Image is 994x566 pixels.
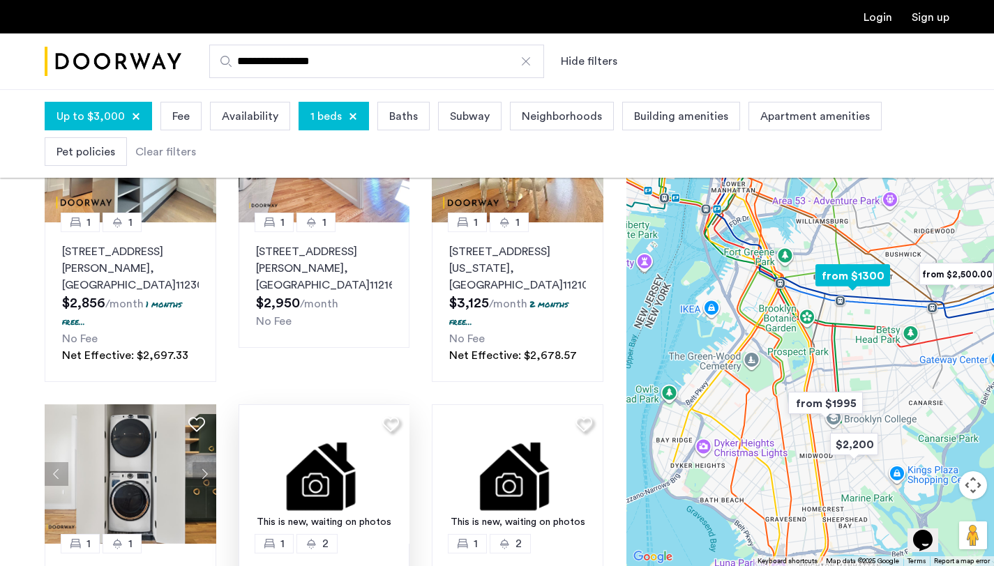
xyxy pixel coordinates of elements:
[389,108,418,125] span: Baths
[45,36,181,88] img: logo
[474,214,478,231] span: 1
[86,214,91,231] span: 1
[322,535,329,552] span: 2
[826,558,899,565] span: Map data ©2025 Google
[522,108,602,125] span: Neighborhoods
[630,548,676,566] a: Open this area in Google Maps (opens a new window)
[62,296,105,310] span: $2,856
[322,214,326,231] span: 1
[209,45,544,78] input: Apartment Search
[256,243,393,293] p: [STREET_ADDRESS][PERSON_NAME] 11216
[810,260,896,291] div: from $1300
[783,388,868,419] div: from $1995
[489,298,527,309] sub: /month
[959,471,987,499] button: Map camera controls
[300,298,338,309] sub: /month
[912,12,949,23] a: Registration
[62,350,188,361] span: Net Effective: $2,697.33
[474,535,478,552] span: 1
[62,333,98,344] span: No Fee
[135,144,196,160] div: Clear filters
[561,53,617,70] button: Show or hide filters
[449,350,577,361] span: Net Effective: $2,678.57
[515,214,520,231] span: 1
[246,515,403,530] div: This is new, waiting on photos
[432,222,603,382] a: 11[STREET_ADDRESS][US_STATE], [GEOGRAPHIC_DATA]112102 months free...No FeeNet Effective: $2,678.57
[239,404,410,544] img: 1.gif
[449,243,586,293] p: [STREET_ADDRESS][US_STATE] 11210
[959,521,987,549] button: Drag Pegman onto the map to open Street View
[193,462,216,486] button: Next apartment
[450,108,490,125] span: Subway
[128,214,133,231] span: 1
[280,214,285,231] span: 1
[57,144,115,160] span: Pet policies
[630,548,676,566] img: Google
[172,108,190,125] span: Fee
[439,515,596,530] div: This is new, waiting on photos
[128,535,133,552] span: 1
[62,243,199,293] p: [STREET_ADDRESS][PERSON_NAME] 11230
[45,462,68,486] button: Previous apartment
[934,556,990,566] a: Report a map error
[256,296,300,310] span: $2,950
[86,535,91,552] span: 1
[45,404,216,544] img: 2016_638467439364871468.jpeg
[432,404,603,544] a: This is new, waiting on photos
[908,510,952,552] iframe: chat widget
[45,222,216,382] a: 11[STREET_ADDRESS][PERSON_NAME], [GEOGRAPHIC_DATA]112301 months free...No FeeNet Effective: $2,69...
[864,12,892,23] a: Login
[758,556,818,566] button: Keyboard shortcuts
[760,108,870,125] span: Apartment amenities
[280,535,285,552] span: 1
[515,535,522,552] span: 2
[432,404,603,544] img: 1.gif
[256,316,292,327] span: No Fee
[239,404,410,544] a: This is new, waiting on photos
[634,108,728,125] span: Building amenities
[45,36,181,88] a: Cazamio Logo
[824,429,884,460] div: $2,200
[449,296,489,310] span: $3,125
[222,108,278,125] span: Availability
[57,108,125,125] span: Up to $3,000
[908,556,926,566] a: Terms (opens in new tab)
[449,333,485,344] span: No Fee
[105,298,144,309] sub: /month
[310,108,342,125] span: 1 beds
[239,222,410,348] a: 11[STREET_ADDRESS][PERSON_NAME], [GEOGRAPHIC_DATA]11216No Fee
